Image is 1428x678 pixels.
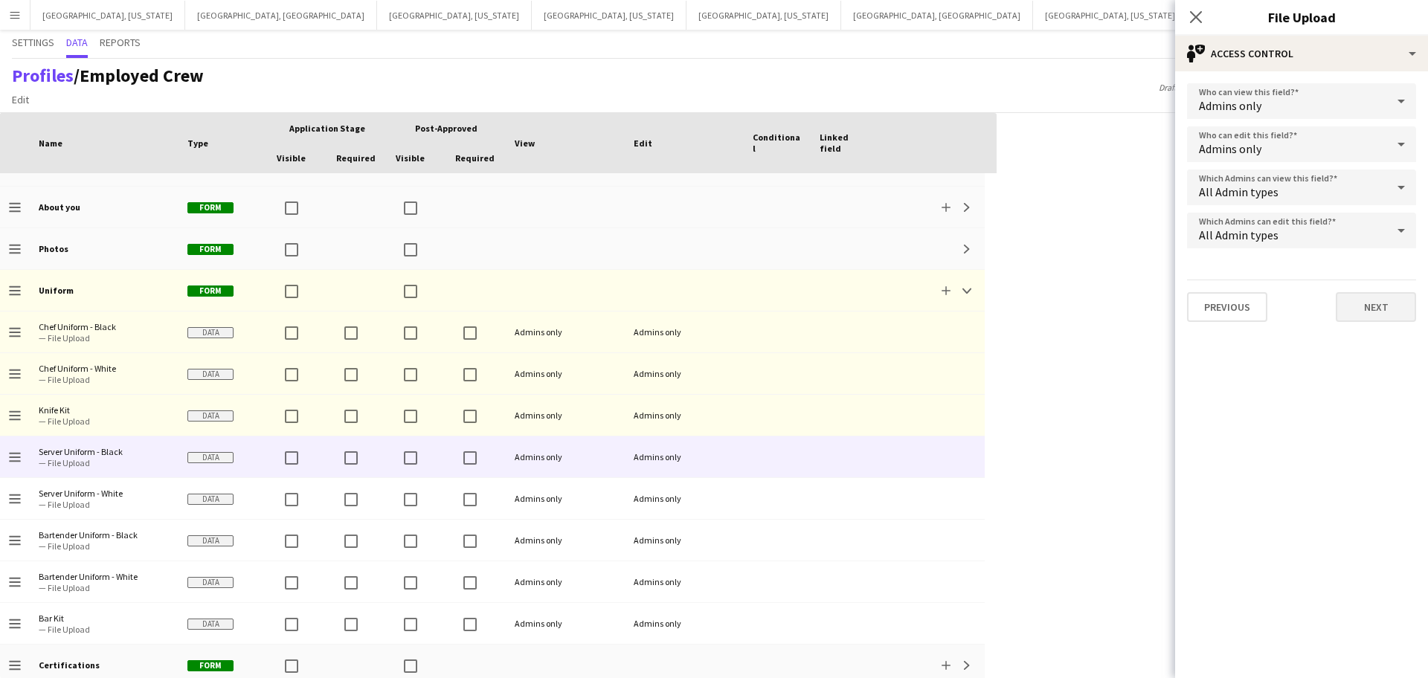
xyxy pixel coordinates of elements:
[30,1,185,30] button: [GEOGRAPHIC_DATA], [US_STATE]
[625,436,744,477] div: Admins only
[1033,1,1188,30] button: [GEOGRAPHIC_DATA], [US_STATE]
[66,37,88,48] span: Data
[336,152,376,164] span: Required
[187,619,234,630] span: Data
[1336,292,1416,322] button: Next
[1199,98,1261,113] span: Admins only
[39,201,80,213] b: About you
[515,138,535,149] span: View
[506,520,625,561] div: Admins only
[455,152,495,164] span: Required
[187,660,234,671] span: Form
[532,1,686,30] button: [GEOGRAPHIC_DATA], [US_STATE]
[753,132,802,154] span: Conditional
[12,37,54,48] span: Settings
[289,123,365,134] span: Application stage
[39,582,170,593] span: — File Upload
[185,1,377,30] button: [GEOGRAPHIC_DATA], [GEOGRAPHIC_DATA]
[39,529,170,540] span: Bartender Uniform - Black
[396,152,425,164] span: Visible
[506,603,625,644] div: Admins only
[187,327,234,338] span: Data
[187,410,234,422] span: Data
[1199,141,1261,156] span: Admins only
[506,353,625,394] div: Admins only
[12,93,29,106] span: Edit
[12,64,74,87] a: Profiles
[625,561,744,602] div: Admins only
[1199,184,1279,199] span: All Admin types
[1175,36,1428,71] div: Access control
[1151,82,1273,93] span: Draft saved at [DATE] 3:44pm
[39,457,170,468] span: — File Upload
[686,1,841,30] button: [GEOGRAPHIC_DATA], [US_STATE]
[1175,7,1428,27] h3: File Upload
[506,311,625,352] div: Admins only
[39,540,170,552] span: — File Upload
[39,499,170,510] span: — File Upload
[841,1,1033,30] button: [GEOGRAPHIC_DATA], [GEOGRAPHIC_DATA]
[1187,292,1267,322] button: Previous
[39,659,100,671] b: Certifications
[80,64,204,87] span: Employed Crew
[39,321,170,332] span: Chef Uniform - Black
[625,395,744,436] div: Admins only
[377,1,532,30] button: [GEOGRAPHIC_DATA], [US_STATE]
[39,416,170,427] span: — File Upload
[39,243,68,254] b: Photos
[187,535,234,546] span: Data
[39,285,74,296] b: Uniform
[39,332,170,343] span: — File Upload
[415,123,477,134] span: Post-Approved
[39,488,170,499] span: Server Uniform - White
[39,446,170,457] span: Server Uniform - Black
[187,285,234,297] span: Form
[39,624,170,635] span: — File Upload
[187,244,234,255] span: Form
[39,404,170,416] span: Knife Kit
[506,436,625,477] div: Admins only
[625,520,744,561] div: Admins only
[39,374,170,385] span: — File Upload
[39,571,170,582] span: Bartender Uniform - White
[39,613,170,624] span: Bar Kit
[187,452,234,463] span: Data
[187,577,234,588] span: Data
[506,478,625,519] div: Admins only
[277,152,306,164] span: Visible
[506,561,625,602] div: Admins only
[625,478,744,519] div: Admins only
[634,138,652,149] span: Edit
[12,65,204,87] h1: /
[187,138,208,149] span: Type
[187,369,234,380] span: Data
[39,138,62,149] span: Name
[6,90,35,109] a: Edit
[39,363,170,374] span: Chef Uniform - White
[820,132,869,154] span: Linked field
[625,311,744,352] div: Admins only
[100,37,141,48] span: Reports
[187,202,234,213] span: Form
[506,395,625,436] div: Admins only
[625,353,744,394] div: Admins only
[625,603,744,644] div: Admins only
[187,494,234,505] span: Data
[1199,227,1279,242] span: All Admin types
